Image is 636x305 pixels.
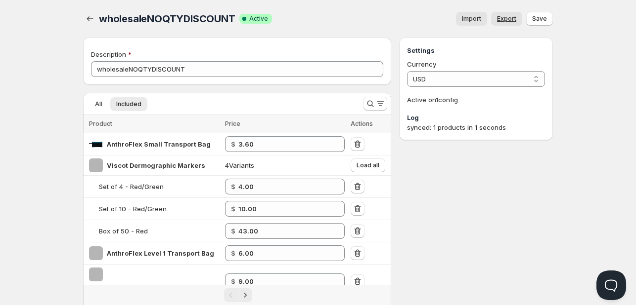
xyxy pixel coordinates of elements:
span: Import [462,15,481,23]
button: Search and filter results [363,97,387,111]
input: 6.00 [238,179,330,194]
input: 15.00 [238,273,330,289]
strong: $ [231,183,235,191]
span: Save [532,15,547,23]
div: Viscot Dermographic Markers [107,160,205,170]
div: synced: 1 products in 1 seconds [407,122,545,132]
span: Currency [407,60,436,68]
button: Import [456,12,487,26]
span: Product [89,120,112,127]
strong: $ [231,249,235,257]
span: Set of 4 - Red/Green [99,183,164,191]
span: Set of 10 - Red/Green [99,205,167,213]
span: Box of 50 - Red [99,227,148,235]
div: AnthroFlex Small Transport Bag [107,139,211,149]
span: AnthroFlex Small Transport Bag [107,140,211,148]
input: 8.00 [238,245,330,261]
div: Set of 10 - Red/Green [99,204,167,214]
a: Export [491,12,522,26]
p: Active on 1 config [407,95,545,105]
input: 5.00 [238,136,330,152]
span: Included [116,100,141,108]
nav: Pagination [83,285,391,305]
strong: $ [231,277,235,285]
button: Load all [351,158,385,172]
iframe: Help Scout Beacon - Open [596,270,626,300]
span: Description [91,50,126,58]
span: Viscot Dermographic Markers [107,161,205,169]
div: Box of 50 - Red [99,226,148,236]
span: Active [249,15,268,23]
strong: $ [231,140,235,148]
button: Next [238,288,252,302]
input: 14.00 [238,201,330,217]
strong: $ [231,205,235,213]
input: 56.00 [238,223,330,239]
strong: $ [231,227,235,235]
span: All [95,100,102,108]
span: Price [225,120,240,127]
span: Load all [357,161,379,169]
span: AnthroFlex Level 1 Transport Bag [107,249,214,257]
button: Save [526,12,553,26]
span: wholesaleNOQTYDISCOUNT [99,13,235,25]
span: Export [497,15,516,23]
input: Private internal description [91,61,383,77]
div: AnthroFlex Level 1 Transport Bag [107,248,214,258]
td: 4 Variants [222,155,348,176]
h3: Log [407,113,545,122]
span: Actions [351,120,373,127]
h3: Settings [407,45,545,55]
div: Set of 4 - Red/Green [99,182,164,191]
